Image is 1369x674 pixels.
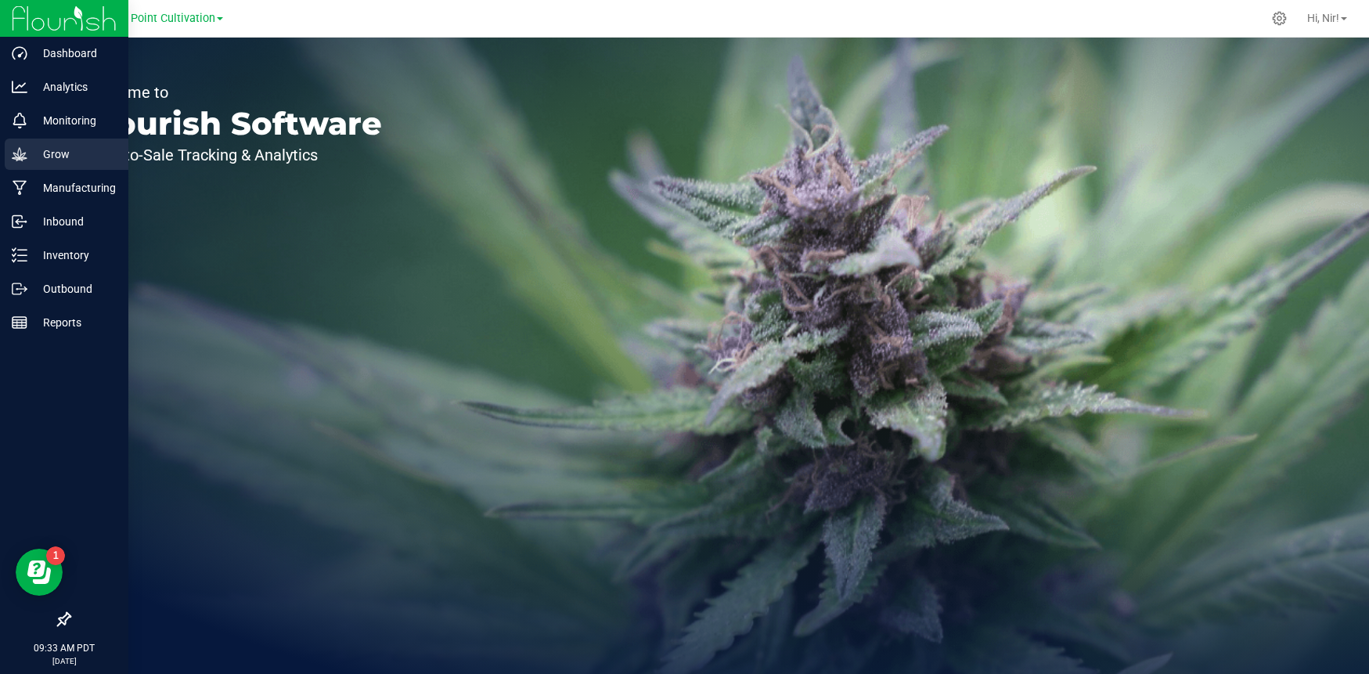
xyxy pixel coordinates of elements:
[85,108,382,139] p: Flourish Software
[12,45,27,61] inline-svg: Dashboard
[27,246,121,265] p: Inventory
[27,111,121,130] p: Monitoring
[27,44,121,63] p: Dashboard
[7,641,121,655] p: 09:33 AM PDT
[27,279,121,298] p: Outbound
[46,546,65,565] iframe: Resource center unread badge
[12,79,27,95] inline-svg: Analytics
[97,12,215,25] span: Green Point Cultivation
[7,655,121,667] p: [DATE]
[12,247,27,263] inline-svg: Inventory
[16,549,63,596] iframe: Resource center
[12,113,27,128] inline-svg: Monitoring
[12,315,27,330] inline-svg: Reports
[27,212,121,231] p: Inbound
[12,180,27,196] inline-svg: Manufacturing
[12,146,27,162] inline-svg: Grow
[85,147,382,163] p: Seed-to-Sale Tracking & Analytics
[85,85,382,100] p: Welcome to
[1270,11,1289,26] div: Manage settings
[27,145,121,164] p: Grow
[12,281,27,297] inline-svg: Outbound
[1307,12,1339,24] span: Hi, Nir!
[27,178,121,197] p: Manufacturing
[27,77,121,96] p: Analytics
[27,313,121,332] p: Reports
[12,214,27,229] inline-svg: Inbound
